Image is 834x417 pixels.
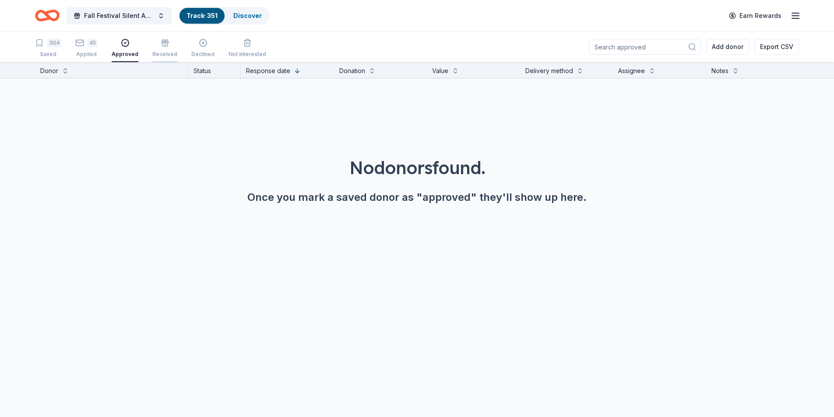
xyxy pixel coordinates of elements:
div: Declined [191,46,215,53]
div: Donation [339,66,365,76]
a: Track· 351 [187,12,218,19]
div: Notes [711,66,728,76]
div: Delivery method [525,66,573,76]
button: Not interested [229,35,266,62]
button: Track· 351Discover [179,7,270,25]
button: Fall Festival Silent Auction [67,7,172,25]
a: Home [35,5,60,26]
div: 304 [47,39,61,47]
div: 45 [88,39,98,47]
button: Declined [191,35,215,62]
a: Earn Rewards [724,8,787,24]
span: Fall Festival Silent Auction [84,11,154,21]
button: Export CSV [754,39,799,55]
div: Assignee [618,66,645,76]
div: Value [432,66,448,76]
button: 45Applied [75,35,98,62]
button: 304Saved [35,35,61,62]
div: Approved [112,51,138,58]
div: Donor [40,66,58,76]
div: Not interested [229,51,266,58]
button: Received [152,35,177,62]
div: No donors found. [21,155,813,180]
a: Discover [233,12,262,19]
div: Once you mark a saved donor as "approved" they'll show up here. [21,190,813,204]
button: Add donor [706,39,749,55]
div: Applied [75,51,98,58]
div: Status [188,62,241,78]
button: Approved [112,35,138,62]
div: Response date [246,66,290,76]
input: Search approved [589,39,701,55]
div: Saved [35,51,61,58]
div: Received [152,51,177,58]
